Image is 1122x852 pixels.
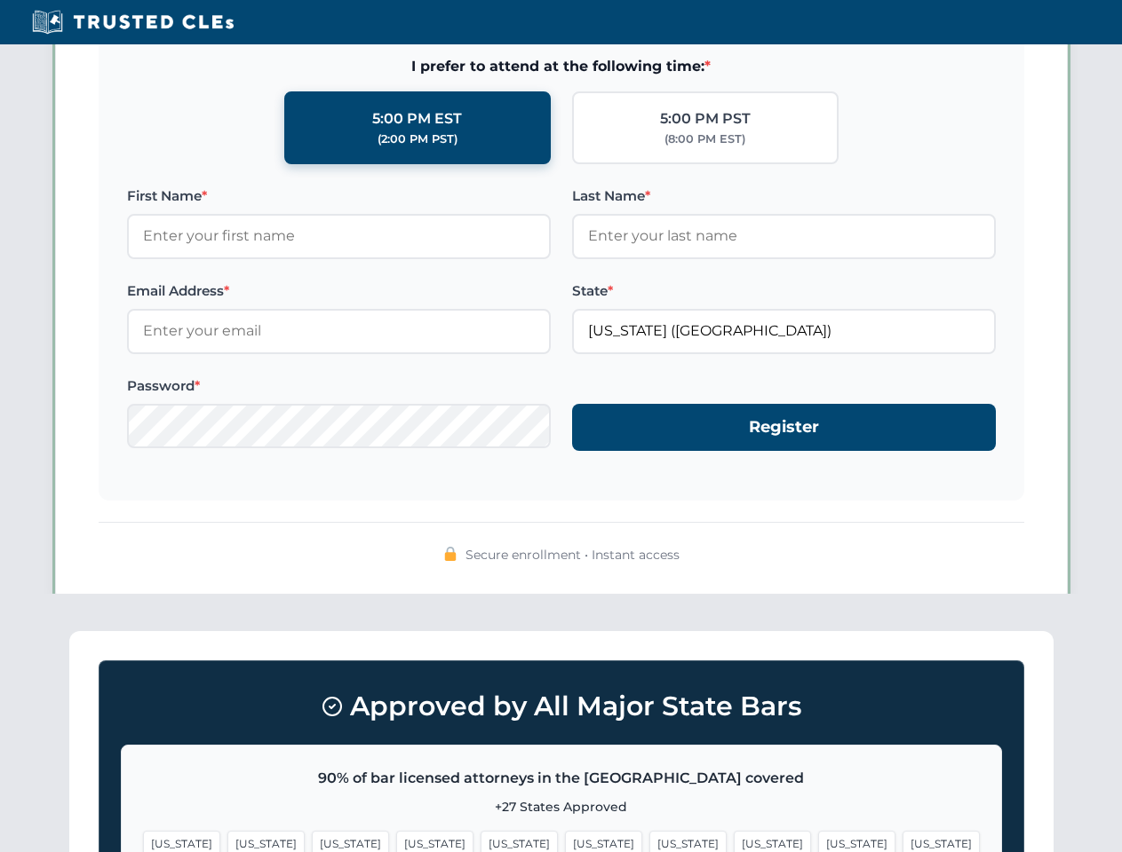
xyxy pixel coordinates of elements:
[143,797,980,816] p: +27 States Approved
[664,130,745,148] div: (8:00 PM EST)
[572,309,996,353] input: Florida (FL)
[27,9,239,35] img: Trusted CLEs
[660,107,751,130] div: 5:00 PM PST
[127,55,996,78] span: I prefer to attend at the following time:
[127,309,551,353] input: Enter your email
[121,682,1002,730] h3: Approved by All Major State Bars
[378,130,458,148] div: (2:00 PM PST)
[443,547,458,561] img: 🔒
[572,185,996,207] label: Last Name
[143,767,980,790] p: 90% of bar licensed attorneys in the [GEOGRAPHIC_DATA] covered
[572,404,996,451] button: Register
[127,375,551,397] label: Password
[127,280,551,302] label: Email Address
[127,185,551,207] label: First Name
[572,280,996,302] label: State
[466,545,680,564] span: Secure enrollment • Instant access
[127,214,551,258] input: Enter your first name
[372,107,462,130] div: 5:00 PM EST
[572,214,996,258] input: Enter your last name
